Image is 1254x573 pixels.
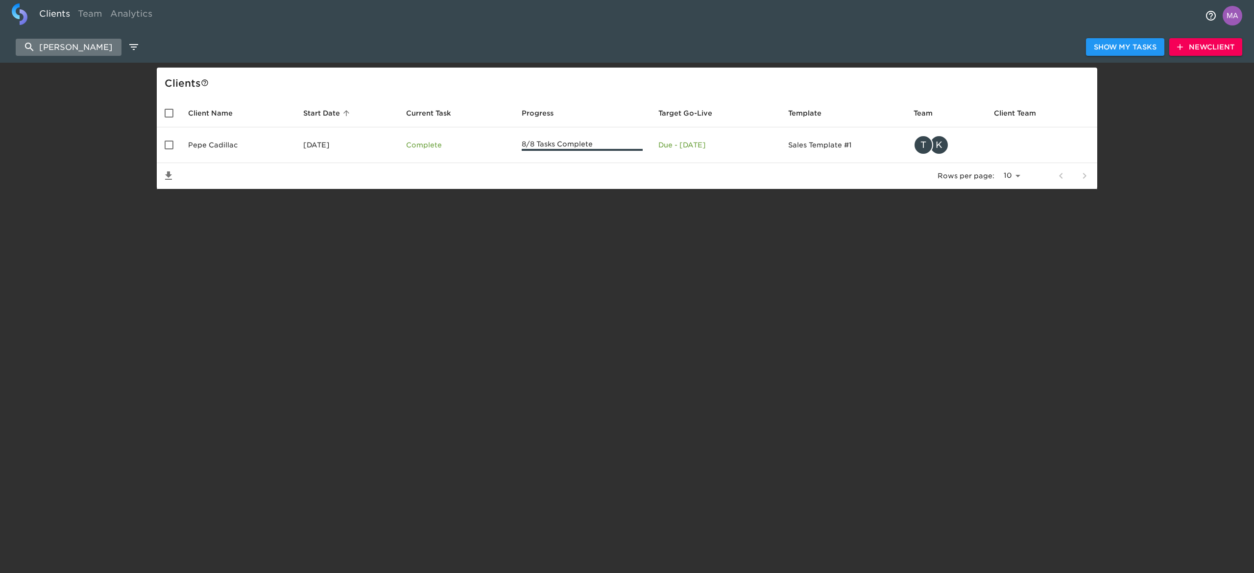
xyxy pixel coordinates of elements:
p: Rows per page: [938,171,994,181]
td: 8/8 Tasks Complete [514,127,651,163]
span: Calculated based on the start date and the duration of all Tasks contained in this Hub. [658,107,712,119]
button: Show My Tasks [1086,38,1164,56]
span: Start Date [303,107,353,119]
div: T [914,135,933,155]
div: K [929,135,949,155]
div: Client s [165,75,1093,91]
span: Target Go-Live [658,107,725,119]
button: Save List [157,164,180,188]
span: Team [914,107,945,119]
button: NewClient [1169,38,1242,56]
span: Progress [522,107,566,119]
span: Client Team [994,107,1049,119]
select: rows per page [998,168,1024,183]
div: tracy@roadster.com, kevin.dodt@roadster.com [914,135,978,155]
span: Client Name [188,107,245,119]
button: notifications [1199,4,1223,27]
td: Pepe Cadillac [180,127,295,163]
td: [DATE] [295,127,398,163]
a: Clients [35,3,74,27]
p: Due - [DATE] [658,140,772,150]
span: Show My Tasks [1094,41,1157,53]
span: This is the next Task in this Hub that should be completed [406,107,451,119]
a: Analytics [106,3,156,27]
button: edit [125,39,142,55]
img: logo [12,3,27,25]
td: Sales Template #1 [780,127,905,163]
p: Complete [406,140,506,150]
span: Current Task [406,107,464,119]
img: Profile [1223,6,1242,25]
table: enhanced table [157,99,1097,189]
svg: This is a list of all of your clients and clients shared with you [201,79,209,87]
span: Template [788,107,834,119]
input: search [16,39,121,56]
span: New Client [1177,41,1234,53]
a: Team [74,3,106,27]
